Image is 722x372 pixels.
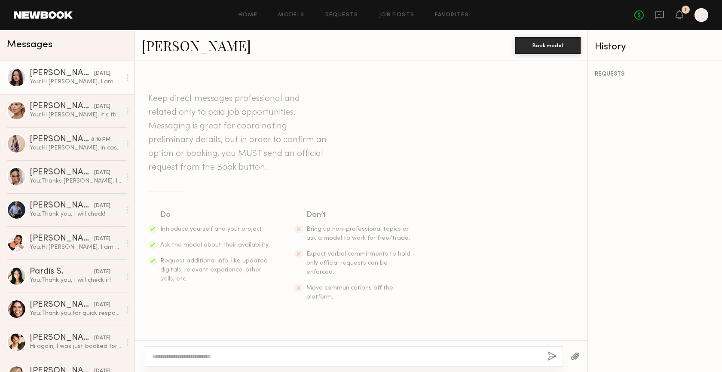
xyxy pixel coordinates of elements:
[306,285,393,300] span: Move communications off the platform.
[94,334,110,342] div: [DATE]
[94,268,110,276] div: [DATE]
[379,12,415,18] a: Job Posts
[30,301,94,309] div: [PERSON_NAME]
[694,8,708,22] a: S
[30,111,121,119] div: You: Hi [PERSON_NAME], it's the end of summer, so I am checking if you are back yet?
[148,92,329,174] header: Keep direct messages professional and related only to paid job opportunities. Messaging is great ...
[30,276,121,284] div: You: Thank you, I will check it!
[30,210,121,218] div: You: Thank you, I will check!
[94,169,110,177] div: [DATE]
[30,201,94,210] div: [PERSON_NAME]
[325,12,358,18] a: Requests
[94,202,110,210] div: [DATE]
[595,42,715,52] div: History
[160,258,268,282] span: Request additional info, like updated digitals, relevant experience, other skills, etc.
[30,309,121,317] div: You: Thank you for quick response! I will check it!!
[435,12,469,18] a: Favorites
[30,268,94,276] div: Pardis S.
[91,136,110,144] div: 8:10 PM
[30,235,94,243] div: [PERSON_NAME]
[239,12,258,18] a: Home
[94,70,110,78] div: [DATE]
[30,177,121,185] div: You: Thanks [PERSON_NAME], I will check!
[30,78,121,86] div: You: Hi [PERSON_NAME], I am Soko from SOKOI, a yoga wear brand based in [GEOGRAPHIC_DATA]. I am i...
[306,209,416,221] div: Don’t
[7,40,52,50] span: Messages
[306,251,415,275] span: Expect verbal commitments to hold - only official requests can be enforced.
[278,12,304,18] a: Models
[595,71,715,77] div: REQUESTS
[30,135,91,144] div: [PERSON_NAME]
[141,36,251,55] a: [PERSON_NAME]
[94,103,110,111] div: [DATE]
[160,242,269,248] span: Ask the model about their availability.
[30,69,94,78] div: [PERSON_NAME]
[94,301,110,309] div: [DATE]
[515,41,581,49] a: Book model
[306,226,410,241] span: Bring up non-professional topics or ask a model to work for free/trade.
[160,209,270,221] div: Do
[160,226,263,232] span: Introduce yourself and your project.
[30,243,121,251] div: You: Hi [PERSON_NAME], I am Soko from SOKOI, a yoga wear brand based in [GEOGRAPHIC_DATA]. I am i...
[30,144,121,152] div: You: Hi [PERSON_NAME], in case your number changed I am messaging here as well. Are you available...
[30,102,94,111] div: [PERSON_NAME]
[30,334,94,342] div: [PERSON_NAME]
[30,168,94,177] div: [PERSON_NAME]
[685,8,687,12] div: 1
[515,37,581,54] button: Book model
[94,235,110,243] div: [DATE]
[30,342,121,351] div: Hi again, I was just booked for a job [DATE] and no longer available! I’m around this weekend and...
